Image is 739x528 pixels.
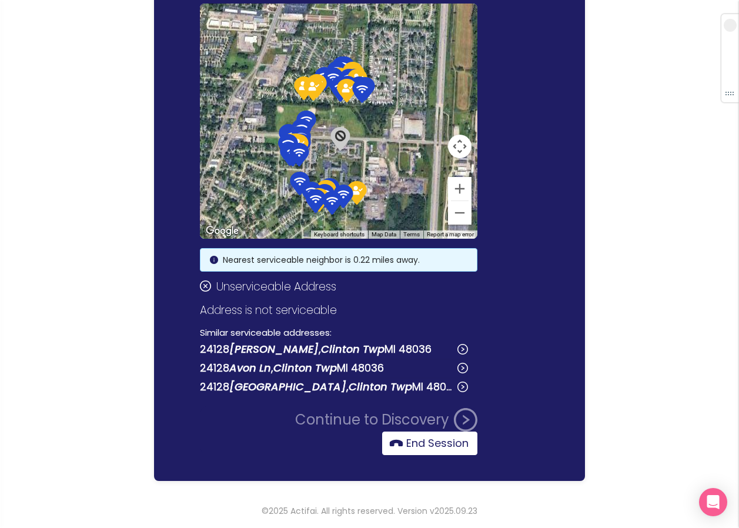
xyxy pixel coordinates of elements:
[203,223,242,239] a: Open this area in Google Maps (opens a new window)
[200,326,477,340] p: Similar serviceable addresses:
[448,177,472,200] button: Zoom in
[448,135,472,158] button: Map camera controls
[200,302,337,318] span: Address is not serviceable
[200,340,468,359] button: 24128[PERSON_NAME],Clinton TwpMI 48036
[427,231,474,238] a: Report a map error
[382,432,477,455] button: End Session
[699,488,727,516] div: Open Intercom Messenger
[203,223,242,239] img: Google
[372,230,396,239] button: Map Data
[200,280,211,292] span: close-circle
[448,201,472,225] button: Zoom out
[200,359,468,377] button: 24128Avon Ln,Clinton TwpMI 48036
[216,279,336,295] span: Unserviceable Address
[314,230,365,239] button: Keyboard shortcuts
[223,253,467,266] div: Nearest serviceable neighbor is 0.22 miles away.
[403,231,420,238] a: Terms (opens in new tab)
[210,256,218,264] span: info-circle
[200,377,468,396] button: 24128[GEOGRAPHIC_DATA],Clinton TwpMI 48036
